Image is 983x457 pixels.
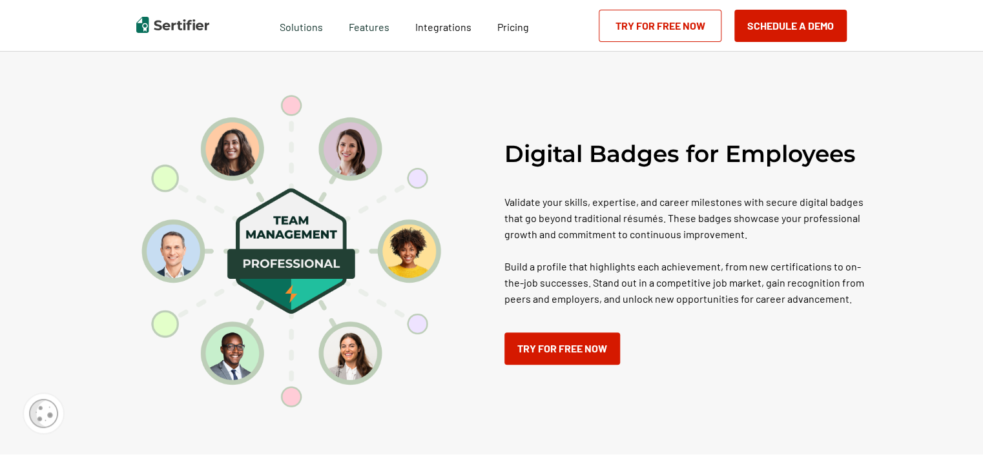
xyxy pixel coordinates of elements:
span: Pricing [497,21,529,33]
p: Validate your skills, expertise, and career milestones with secure digital badges that go beyond ... [504,194,879,307]
iframe: Chat Widget [918,395,983,457]
img: Cookie Popup Icon [29,399,58,428]
h2: Digital Badges for Employees [504,139,856,168]
button: Schedule a Demo [734,10,847,42]
a: Pricing [497,17,529,34]
img: Digital Badges for Employees [141,95,441,407]
span: Solutions [280,17,323,34]
img: Sertifier | Digital Credentialing Platform [136,17,209,33]
a: Try for Free Now [504,332,620,365]
a: Integrations [415,17,471,34]
a: Try for Free Now [599,10,721,42]
span: Features [349,17,389,34]
span: Integrations [415,21,471,33]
